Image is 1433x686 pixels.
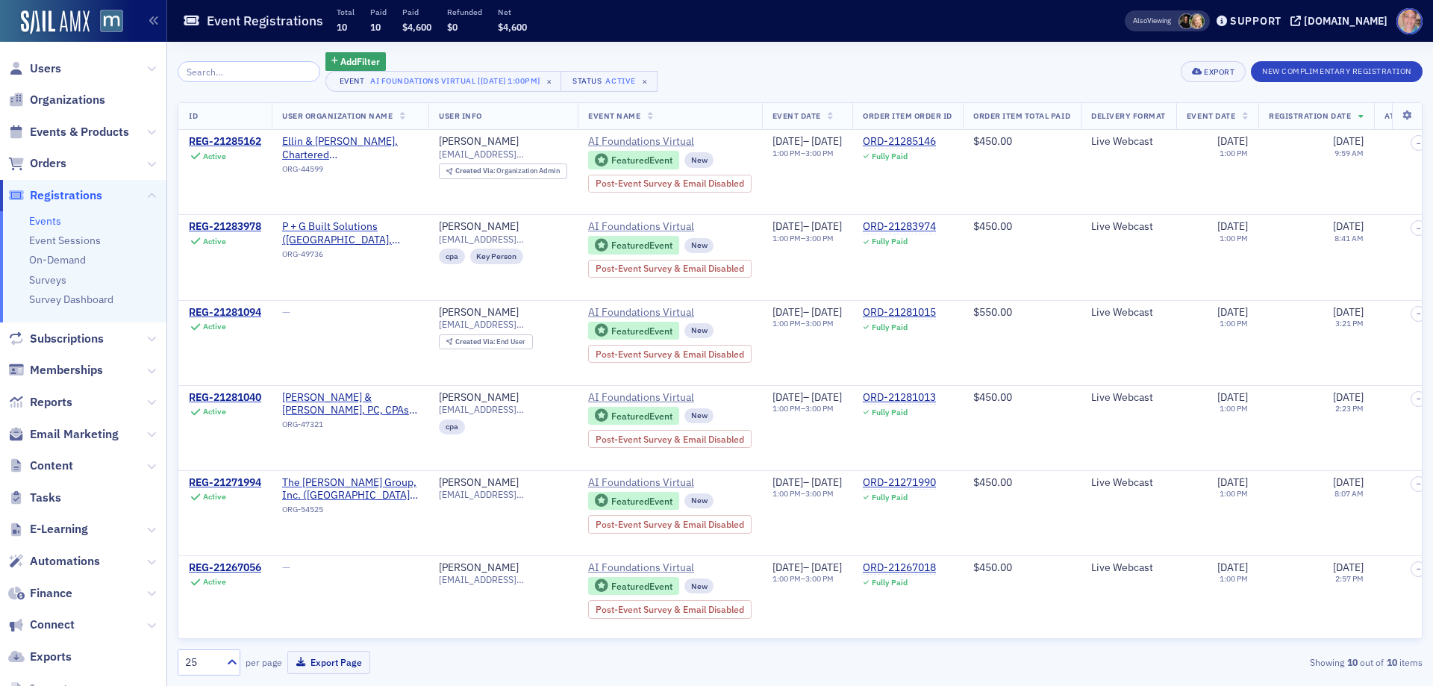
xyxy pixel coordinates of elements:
[588,561,724,575] span: AI Foundations Virtual
[439,391,519,405] a: [PERSON_NAME]
[185,655,218,670] div: 25
[772,574,843,584] div: –
[282,249,418,264] div: ORG-49736
[863,135,936,149] a: ORD-21285146
[1217,390,1248,404] span: [DATE]
[1417,394,1421,403] span: –
[30,617,75,633] span: Connect
[1333,305,1364,319] span: [DATE]
[282,391,418,417] span: Desai & Shah, PC, CPAs Dba Raman R. Desai P.C.
[1133,16,1171,26] span: Viewing
[611,327,672,335] div: Featured Event
[1344,655,1360,669] strong: 10
[772,220,843,234] div: –
[203,152,226,161] div: Active
[1417,139,1421,148] span: –
[863,476,936,490] a: ORD-21271990
[8,426,119,443] a: Email Marketing
[8,362,103,378] a: Memberships
[337,76,368,86] div: Event
[189,476,261,490] div: REG-21271994
[1091,110,1166,121] span: Delivery Format
[772,489,843,499] div: –
[189,135,261,149] a: REG-21285162
[439,306,519,319] a: [PERSON_NAME]
[30,124,129,140] span: Events & Products
[1220,403,1248,414] time: 1:00 PM
[439,135,519,149] div: [PERSON_NAME]
[337,21,347,33] span: 10
[1133,16,1147,25] div: Also
[498,7,527,17] p: Net
[189,306,261,319] a: REG-21281094
[189,110,198,121] span: ID
[340,54,380,68] span: Add Filter
[772,319,843,328] div: –
[811,305,842,319] span: [DATE]
[447,7,482,17] p: Refunded
[370,21,381,33] span: 10
[439,476,519,490] div: [PERSON_NAME]
[470,249,524,264] div: Key Person
[588,476,724,490] span: AI Foundations Virtual
[863,306,936,319] div: ORD-21281015
[811,475,842,489] span: [DATE]
[439,334,533,350] div: Created Via: End User
[805,148,834,158] time: 3:00 PM
[8,92,105,108] a: Organizations
[30,187,102,204] span: Registrations
[30,649,72,665] span: Exports
[973,561,1012,574] span: $450.00
[588,430,752,448] div: Post-Event Survey
[1217,561,1248,574] span: [DATE]
[872,237,908,246] div: Fully Paid
[863,561,936,575] a: ORD-21267018
[1396,8,1423,34] span: Profile
[811,219,842,233] span: [DATE]
[189,561,261,575] div: REG-21267056
[8,331,104,347] a: Subscriptions
[203,577,226,587] div: Active
[811,561,842,574] span: [DATE]
[203,492,226,502] div: Active
[772,148,801,158] time: 1:00 PM
[439,561,519,575] a: [PERSON_NAME]
[439,404,567,415] span: [EMAIL_ADDRESS][DOMAIN_NAME]
[588,220,752,234] a: AI Foundations Virtual
[588,151,679,169] div: Featured Event
[1181,61,1246,82] button: Export
[588,561,752,575] a: AI Foundations Virtual
[287,651,370,674] button: Export Page
[1417,564,1421,573] span: –
[1217,305,1248,319] span: [DATE]
[684,238,714,253] div: New
[325,52,387,71] button: AddFilter
[1091,135,1166,149] div: Live Webcast
[29,214,61,228] a: Events
[973,390,1012,404] span: $450.00
[439,249,465,264] div: cpa
[772,318,801,328] time: 1:00 PM
[772,403,801,414] time: 1:00 PM
[1335,573,1364,584] time: 2:57 PM
[8,553,100,570] a: Automations
[246,655,282,669] label: per page
[402,21,431,33] span: $4,600
[30,490,61,506] span: Tasks
[1091,391,1166,405] div: Live Webcast
[772,573,801,584] time: 1:00 PM
[8,490,61,506] a: Tasks
[8,521,88,537] a: E-Learning
[588,306,752,319] a: AI Foundations Virtual
[1334,148,1364,158] time: 9:59 AM
[455,167,561,175] div: Organization Admin
[8,585,72,602] a: Finance
[611,582,672,590] div: Featured Event
[588,175,752,193] div: Post-Event Survey
[21,10,90,34] img: SailAMX
[588,492,679,511] div: Featured Event
[1335,403,1364,414] time: 2:23 PM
